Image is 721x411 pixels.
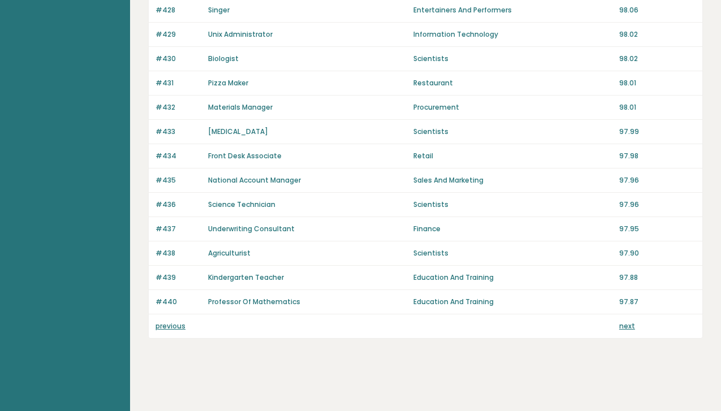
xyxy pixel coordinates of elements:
[619,175,696,185] p: 97.96
[156,248,201,258] p: #438
[619,272,696,283] p: 97.88
[619,78,696,88] p: 98.01
[619,5,696,15] p: 98.06
[413,200,612,210] p: Scientists
[413,297,612,307] p: Education And Training
[156,102,201,113] p: #432
[413,151,612,161] p: Retail
[156,297,201,307] p: #440
[619,297,696,307] p: 97.87
[208,5,230,15] a: Singer
[208,29,273,39] a: Unix Administrator
[208,224,295,233] a: Underwriting Consultant
[208,151,282,161] a: Front Desk Associate
[619,29,696,40] p: 98.02
[156,5,201,15] p: #428
[208,54,239,63] a: Biologist
[156,29,201,40] p: #429
[619,151,696,161] p: 97.98
[156,175,201,185] p: #435
[208,272,284,282] a: Kindergarten Teacher
[619,248,696,258] p: 97.90
[156,272,201,283] p: #439
[156,78,201,88] p: #431
[413,78,612,88] p: Restaurant
[413,224,612,234] p: Finance
[156,200,201,210] p: #436
[208,248,251,258] a: Agriculturist
[413,102,612,113] p: Procurement
[413,248,612,258] p: Scientists
[413,127,612,137] p: Scientists
[156,54,201,64] p: #430
[413,272,612,283] p: Education And Training
[208,102,273,112] a: Materials Manager
[619,200,696,210] p: 97.96
[208,78,248,88] a: Pizza Maker
[156,151,201,161] p: #434
[208,175,301,185] a: National Account Manager
[619,54,696,64] p: 98.02
[208,297,300,306] a: Professor Of Mathematics
[156,224,201,234] p: #437
[619,127,696,137] p: 97.99
[208,200,275,209] a: Science Technician
[156,127,201,137] p: #433
[208,127,268,136] a: [MEDICAL_DATA]
[413,54,612,64] p: Scientists
[413,29,612,40] p: Information Technology
[619,224,696,234] p: 97.95
[413,5,612,15] p: Entertainers And Performers
[156,321,185,331] a: previous
[619,321,635,331] a: next
[413,175,612,185] p: Sales And Marketing
[619,102,696,113] p: 98.01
